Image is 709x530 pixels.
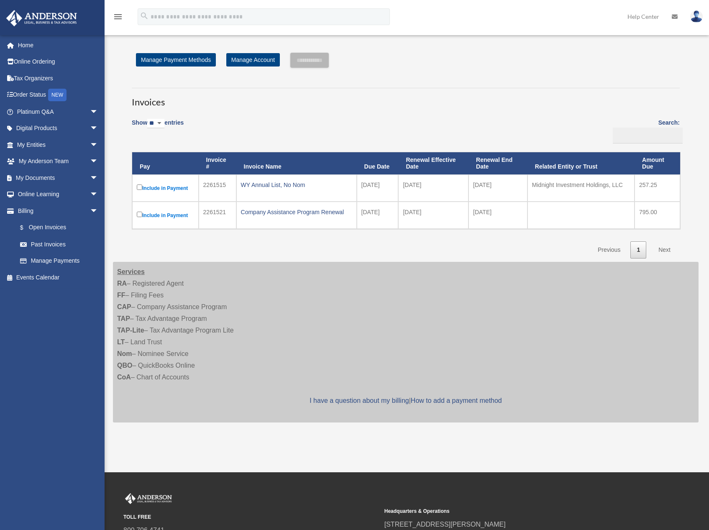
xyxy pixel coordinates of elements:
a: Platinum Q&Aarrow_drop_down [6,103,111,120]
strong: LT [117,338,125,346]
a: Online Ordering [6,54,111,70]
th: Invoice Name: activate to sort column ascending [236,152,357,175]
img: User Pic [690,10,703,23]
div: – Registered Agent – Filing Fees – Company Assistance Program – Tax Advantage Program – Tax Advan... [113,262,699,422]
input: Include in Payment [137,212,142,217]
td: [DATE] [398,174,468,202]
a: Past Invoices [12,236,107,253]
span: arrow_drop_down [90,136,107,154]
span: arrow_drop_down [90,202,107,220]
select: Showentries [147,119,164,128]
td: Midnight Investment Holdings, LLC [527,174,635,202]
a: Manage Payments [12,253,107,269]
a: How to add a payment method [411,397,502,404]
a: [STREET_ADDRESS][PERSON_NAME] [384,521,506,528]
a: Next [652,241,677,259]
td: 2261515 [199,174,236,202]
a: Manage Payment Methods [136,53,216,67]
td: 2261521 [199,202,236,229]
strong: CAP [117,303,131,310]
img: Anderson Advisors Platinum Portal [4,10,79,26]
a: Online Learningarrow_drop_down [6,186,111,203]
strong: TAP-Lite [117,327,144,334]
strong: RA [117,280,127,287]
label: Include in Payment [137,210,194,220]
td: [DATE] [357,174,399,202]
a: Digital Productsarrow_drop_down [6,120,111,137]
a: Billingarrow_drop_down [6,202,107,219]
a: My Anderson Teamarrow_drop_down [6,153,111,170]
img: Anderson Advisors Platinum Portal [123,493,174,504]
span: arrow_drop_down [90,103,107,120]
th: Invoice #: activate to sort column ascending [199,152,236,175]
span: arrow_drop_down [90,169,107,187]
small: Headquarters & Operations [384,507,640,516]
input: Search: [613,128,683,143]
i: menu [113,12,123,22]
strong: Nom [117,350,132,357]
td: 257.25 [635,174,680,202]
a: Previous [591,241,627,259]
p: | [117,395,694,407]
div: NEW [48,89,67,101]
th: Pay: activate to sort column descending [132,152,199,175]
div: Company Assistance Program Renewal [241,206,352,218]
td: [DATE] [398,202,468,229]
a: I have a question about my billing [310,397,409,404]
div: WY Annual List, No Nom [241,179,352,191]
a: Events Calendar [6,269,111,286]
a: Home [6,37,111,54]
strong: FF [117,292,125,299]
a: menu [113,15,123,22]
th: Renewal End Date: activate to sort column ascending [468,152,527,175]
a: Order StatusNEW [6,87,111,104]
span: arrow_drop_down [90,120,107,137]
h3: Invoices [132,88,680,109]
th: Due Date: activate to sort column ascending [357,152,399,175]
a: My Entitiesarrow_drop_down [6,136,111,153]
td: [DATE] [468,174,527,202]
a: 1 [630,241,646,259]
strong: QBO [117,362,132,369]
th: Renewal Effective Date: activate to sort column ascending [398,152,468,175]
span: arrow_drop_down [90,186,107,203]
a: Tax Organizers [6,70,111,87]
label: Search: [610,118,680,143]
small: TOLL FREE [123,513,379,522]
th: Amount Due: activate to sort column ascending [635,152,680,175]
td: [DATE] [357,202,399,229]
span: arrow_drop_down [90,153,107,170]
i: search [140,11,149,20]
span: $ [25,223,29,233]
label: Include in Payment [137,183,194,193]
a: Manage Account [226,53,280,67]
strong: CoA [117,374,131,381]
th: Related Entity or Trust: activate to sort column ascending [527,152,635,175]
strong: Services [117,268,145,275]
td: 795.00 [635,202,680,229]
a: My Documentsarrow_drop_down [6,169,111,186]
td: [DATE] [468,202,527,229]
strong: TAP [117,315,130,322]
input: Include in Payment [137,184,142,190]
a: $Open Invoices [12,219,102,236]
label: Show entries [132,118,184,137]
